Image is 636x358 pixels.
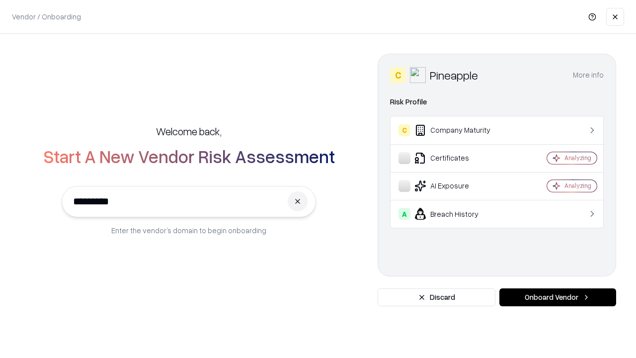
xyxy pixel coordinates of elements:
div: Company Maturity [398,124,517,136]
div: C [390,67,406,83]
button: Onboard Vendor [499,288,616,306]
button: Discard [378,288,495,306]
button: More info [573,66,604,84]
div: Analyzing [564,181,591,190]
div: A [398,208,410,220]
div: C [398,124,410,136]
h2: Start A New Vendor Risk Assessment [43,146,335,166]
div: AI Exposure [398,180,517,192]
div: Breach History [398,208,517,220]
div: Pineapple [430,67,478,83]
img: Pineapple [410,67,426,83]
h5: Welcome back, [156,124,222,138]
p: Enter the vendor’s domain to begin onboarding [111,225,266,236]
div: Risk Profile [390,96,604,108]
div: Analyzing [564,154,591,162]
div: Certificates [398,152,517,164]
p: Vendor / Onboarding [12,11,81,22]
